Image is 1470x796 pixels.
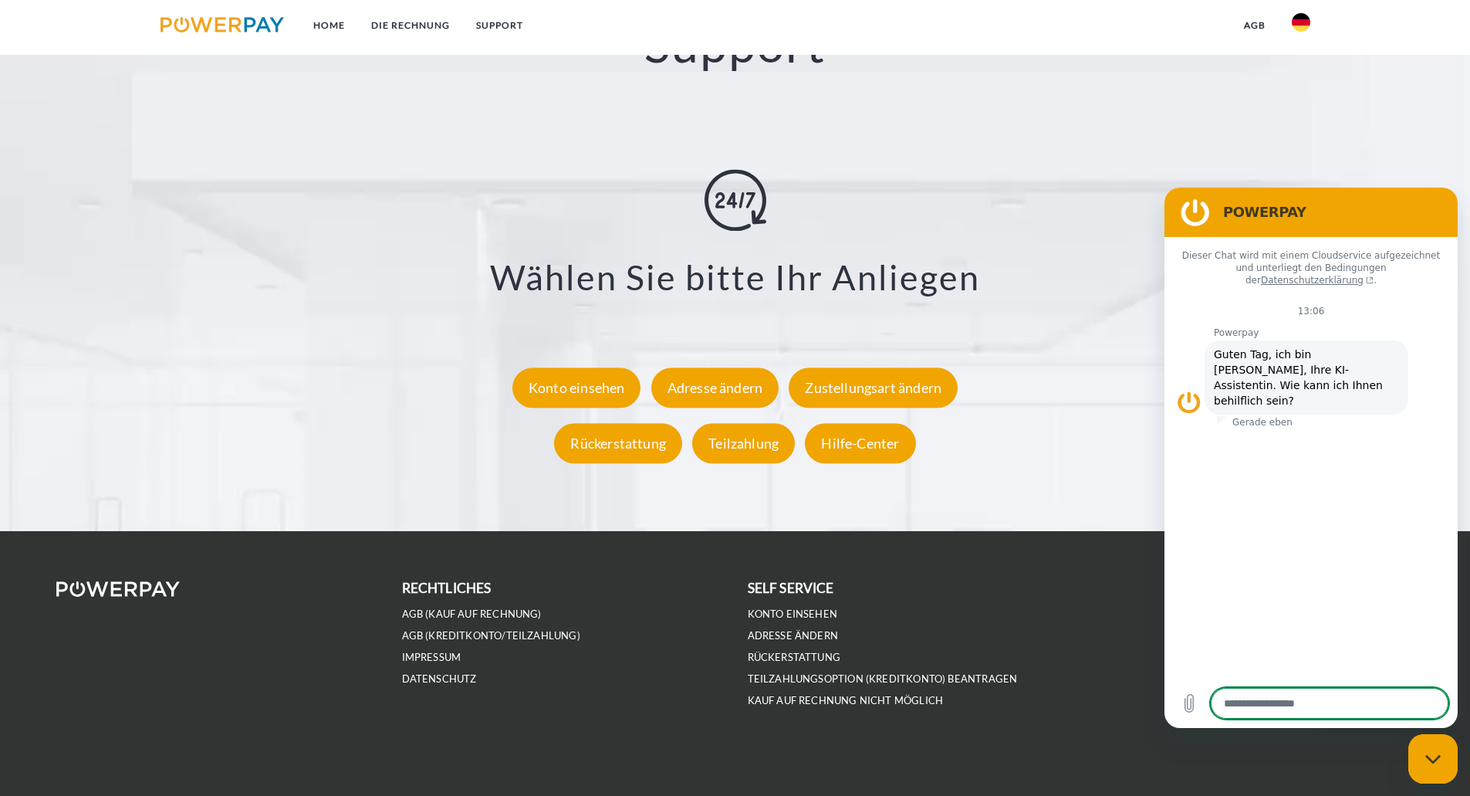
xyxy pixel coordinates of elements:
a: agb [1231,12,1279,39]
img: online-shopping.svg [705,169,766,231]
b: rechtliches [402,580,492,596]
a: Rückerstattung [748,651,841,664]
iframe: Messaging-Fenster [1164,188,1458,728]
a: DATENSCHUTZ [402,672,477,686]
a: IMPRESSUM [402,651,461,664]
img: logo-powerpay-white.svg [56,581,181,597]
a: Kauf auf Rechnung nicht möglich [748,694,944,707]
b: self service [748,580,834,596]
iframe: Schaltfläche zum Öffnen des Messaging-Fensters; Konversation läuft [1408,734,1458,784]
a: SUPPORT [463,12,536,39]
a: Hilfe-Center [801,435,919,452]
a: Teilzahlungsoption (KREDITKONTO) beantragen [748,672,1018,686]
h3: Wählen Sie bitte Ihr Anliegen [93,256,1377,299]
a: DIE RECHNUNG [358,12,463,39]
div: Rückerstattung [554,423,682,463]
div: Hilfe-Center [805,423,915,463]
a: Adresse ändern [647,379,783,396]
a: Konto einsehen [748,608,838,621]
a: Home [300,12,358,39]
div: Teilzahlung [692,423,795,463]
div: Adresse ändern [651,368,779,408]
div: Konto einsehen [512,368,641,408]
a: Zustellungsart ändern [785,379,961,396]
a: Rückerstattung [550,435,686,452]
a: Adresse ändern [748,629,839,642]
a: AGB (Kreditkonto/Teilzahlung) [402,629,580,642]
a: AGB (Kauf auf Rechnung) [402,608,542,621]
img: logo-powerpay.svg [161,17,285,32]
div: Zustellungsart ändern [789,368,958,408]
a: Konto einsehen [509,379,645,396]
a: Teilzahlung [688,435,799,452]
img: de [1292,13,1310,32]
